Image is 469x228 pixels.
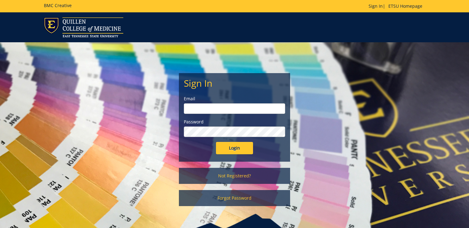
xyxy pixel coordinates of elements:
h5: BMC Creative [44,3,72,8]
a: ETSU Homepage [385,3,425,9]
a: Forgot Password [179,190,290,206]
label: Email [184,96,285,102]
input: Login [216,142,253,154]
img: ETSU logo [44,17,123,37]
h2: Sign In [184,78,285,88]
p: | [369,3,425,9]
label: Password [184,119,285,125]
a: Sign In [369,3,383,9]
a: Not Registered? [179,168,290,184]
